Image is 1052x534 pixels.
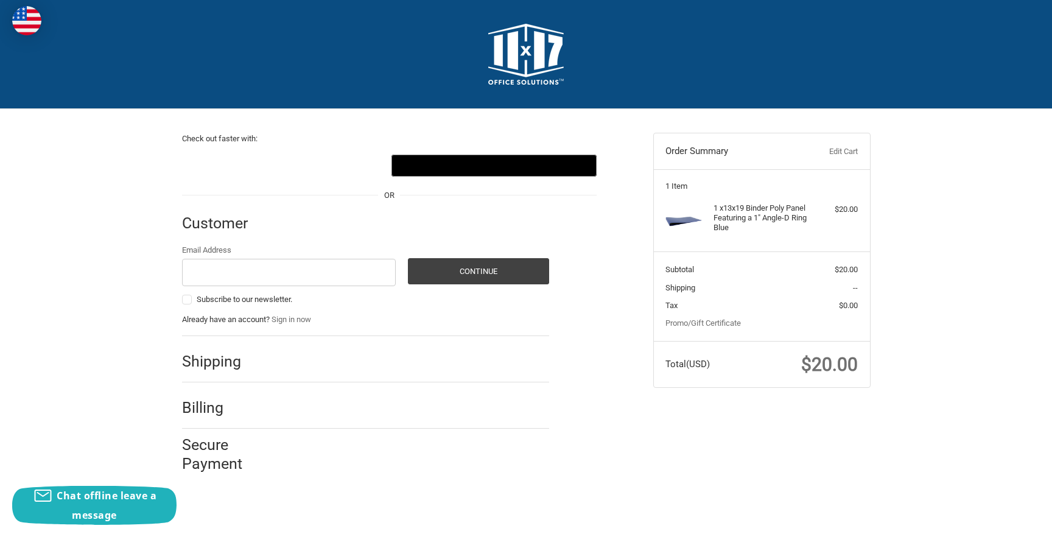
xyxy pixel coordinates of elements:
span: $0.00 [839,301,858,310]
label: Email Address [182,244,396,256]
span: Subscribe to our newsletter. [197,295,292,304]
div: $20.00 [810,203,858,216]
p: Check out faster with: [182,133,597,145]
h2: Secure Payment [182,435,264,474]
h4: 1 x 13x19 Binder Poly Panel Featuring a 1" Angle-D Ring Blue [714,203,807,233]
span: Shipping [665,283,695,292]
span: Total (USD) [665,359,710,370]
h2: Customer [182,214,253,233]
button: Google Pay [391,155,597,177]
span: -- [853,283,858,292]
img: 11x17.com [488,24,564,85]
h2: Billing [182,398,253,417]
a: Promo/Gift Certificate [665,318,741,328]
span: $20.00 [801,354,858,375]
button: Continue [408,258,549,284]
h3: 1 Item [665,181,858,191]
a: Sign in now [272,315,311,324]
span: Subtotal [665,265,694,274]
h2: Shipping [182,352,253,371]
p: Already have an account? [182,314,549,326]
h3: Order Summary [665,146,798,158]
span: $20.00 [835,265,858,274]
span: Chat offline leave a message [57,489,156,522]
img: duty and tax information for United States [12,6,41,35]
a: Edit Cart [798,146,858,158]
button: Chat offline leave a message [12,486,177,525]
span: Tax [665,301,678,310]
span: OR [378,189,401,202]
